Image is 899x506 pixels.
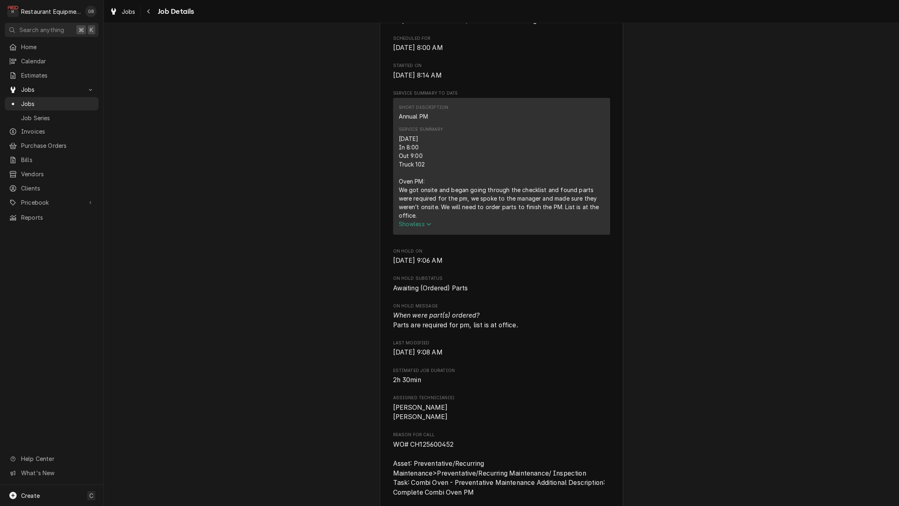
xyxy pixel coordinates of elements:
span: Service Summary To Date [393,90,610,97]
span: [DATE] 9:06 AM [393,257,443,264]
div: Last Modified [393,340,610,357]
span: K [90,26,93,34]
span: On Hold On [393,256,610,266]
span: Create [21,492,40,499]
span: [PERSON_NAME] [393,404,448,411]
span: [DATE] 8:14 AM [393,71,442,79]
span: BILLING NOTES - Special rates for labor/travel and truck charge [393,7,541,24]
span: On Hold SubStatus [393,283,610,293]
span: Reports [21,213,95,222]
div: Annual PM [399,112,428,121]
span: Reason For Call [393,432,610,438]
span: Search anything [19,26,64,34]
span: Job Series [21,114,95,122]
span: Last Modified [393,348,610,357]
div: Service Summary [399,126,443,133]
a: Go to Jobs [5,83,99,96]
div: Estimated Job Duration [393,368,610,385]
a: Clients [5,182,99,195]
span: Scheduled For [393,35,610,42]
a: Bills [5,153,99,167]
a: Go to Pricebook [5,196,99,209]
a: Vendors [5,167,99,181]
div: Service Summary To Date [393,90,610,238]
button: Search anything⌘K [5,23,99,37]
div: Restaurant Equipment Diagnostics [21,7,81,16]
a: Job Series [5,111,99,125]
span: Estimated Job Duration [393,375,610,385]
span: Awaiting (Ordered) Parts [393,284,468,292]
span: Assigned Technician(s) [393,395,610,401]
span: Parts are required for pm, list is at office. [393,311,518,329]
span: C [89,491,93,500]
div: GB [85,6,97,17]
span: Clients [21,184,95,192]
span: Estimated Job Duration [393,368,610,374]
span: Calendar [21,57,95,65]
span: On Hold On [393,248,610,255]
span: Jobs [122,7,135,16]
span: 2h 30min [393,376,421,384]
div: Gary Beaver's Avatar [85,6,97,17]
div: On Hold On [393,248,610,266]
span: Started On [393,63,610,69]
a: Estimates [5,69,99,82]
button: Navigate back [142,5,155,18]
span: Scheduled For [393,43,610,53]
span: Invoices [21,127,95,136]
span: Jobs [21,99,95,108]
a: Home [5,40,99,54]
a: Reports [5,211,99,224]
div: On Hold SubStatus [393,275,610,293]
a: Invoices [5,125,99,138]
span: [DATE] 8:00 AM [393,44,443,52]
span: Started On [393,71,610,80]
div: Short Description [399,104,449,111]
span: [PERSON_NAME] [393,413,448,421]
i: When were part(s) ordered? [393,311,480,319]
div: [DATE] In 8:00 Out 9:00 Truck 102 Oven PM: We got onsite and began going through the checklist an... [399,134,604,220]
span: Show less [399,221,432,227]
span: [DATE] 9:08 AM [393,348,443,356]
a: Calendar [5,54,99,68]
div: On Hold Message [393,303,610,330]
div: Service Summary [393,98,610,238]
span: Job Details [155,6,194,17]
span: Jobs [21,85,82,94]
a: Jobs [5,97,99,110]
a: Jobs [106,5,139,18]
span: ⌘ [78,26,84,34]
a: Purchase Orders [5,139,99,152]
span: Estimates [21,71,95,80]
div: Restaurant Equipment Diagnostics's Avatar [7,6,19,17]
div: Scheduled For [393,35,610,53]
span: Home [21,43,95,51]
div: Assigned Technician(s) [393,395,610,422]
span: Help Center [21,454,94,463]
div: Started On [393,63,610,80]
div: R [7,6,19,17]
span: On Hold Message [393,311,610,330]
span: Purchase Orders [21,141,95,150]
span: Last Modified [393,340,610,346]
span: On Hold SubStatus [393,275,610,282]
a: Go to Help Center [5,452,99,465]
span: Bills [21,156,95,164]
a: Go to What's New [5,466,99,480]
span: Vendors [21,170,95,178]
span: What's New [21,469,94,477]
span: Assigned Technician(s) [393,403,610,422]
span: On Hold Message [393,303,610,309]
button: Showless [399,220,604,228]
span: Pricebook [21,198,82,207]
